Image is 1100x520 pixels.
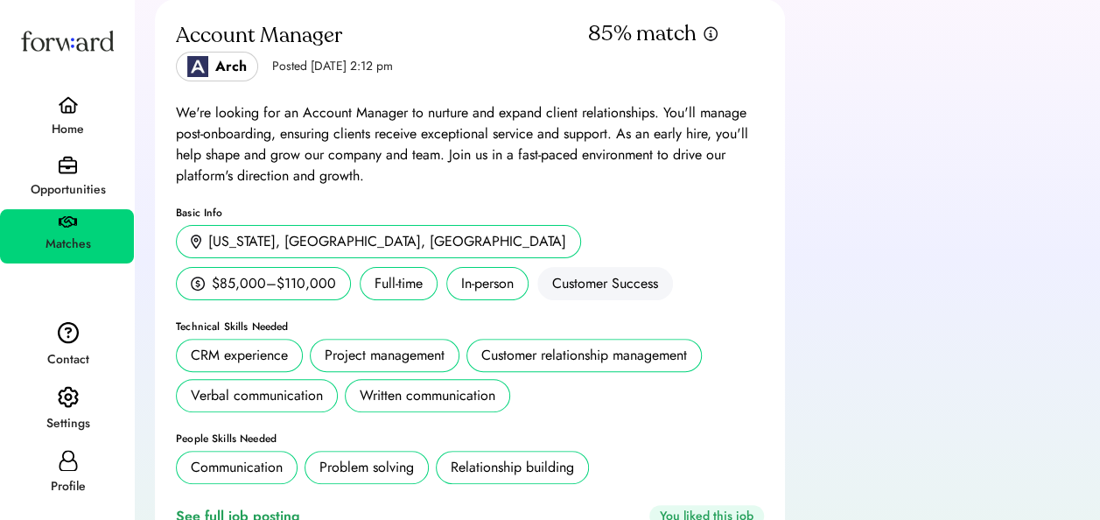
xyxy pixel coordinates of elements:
[319,457,414,478] div: Problem solving
[2,179,134,200] div: Opportunities
[2,413,134,434] div: Settings
[703,25,718,42] img: info.svg
[446,267,529,300] div: In-person
[481,345,687,366] div: Customer relationship management
[537,267,673,300] div: Customer Success
[325,345,445,366] div: Project management
[18,14,117,67] img: Forward logo
[215,56,247,77] div: Arch
[58,321,79,344] img: contact.svg
[191,235,201,249] img: location.svg
[360,267,438,300] div: Full-time
[191,276,205,292] img: money.svg
[2,234,134,255] div: Matches
[360,385,495,406] div: Written communication
[272,58,393,75] div: Posted [DATE] 2:12 pm
[191,345,288,366] div: CRM experience
[2,119,134,140] div: Home
[208,231,566,252] div: [US_STATE], [GEOGRAPHIC_DATA], [GEOGRAPHIC_DATA]
[59,156,77,174] img: briefcase.svg
[2,349,134,370] div: Contact
[176,321,764,332] div: Technical Skills Needed
[58,386,79,409] img: settings.svg
[187,56,208,77] img: Logo_Blue_1.png
[176,433,764,444] div: People Skills Needed
[212,273,336,294] div: $85,000–$110,000
[191,385,323,406] div: Verbal communication
[587,20,696,48] div: 85% match
[2,476,134,497] div: Profile
[176,102,764,186] div: We're looking for an Account Manager to nurture and expand client relationships. You'll manage po...
[58,96,79,114] img: home.svg
[451,457,574,478] div: Relationship building
[176,207,764,218] div: Basic Info
[176,22,583,50] div: Account Manager
[191,457,283,478] div: Communication
[59,216,77,228] img: handshake.svg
